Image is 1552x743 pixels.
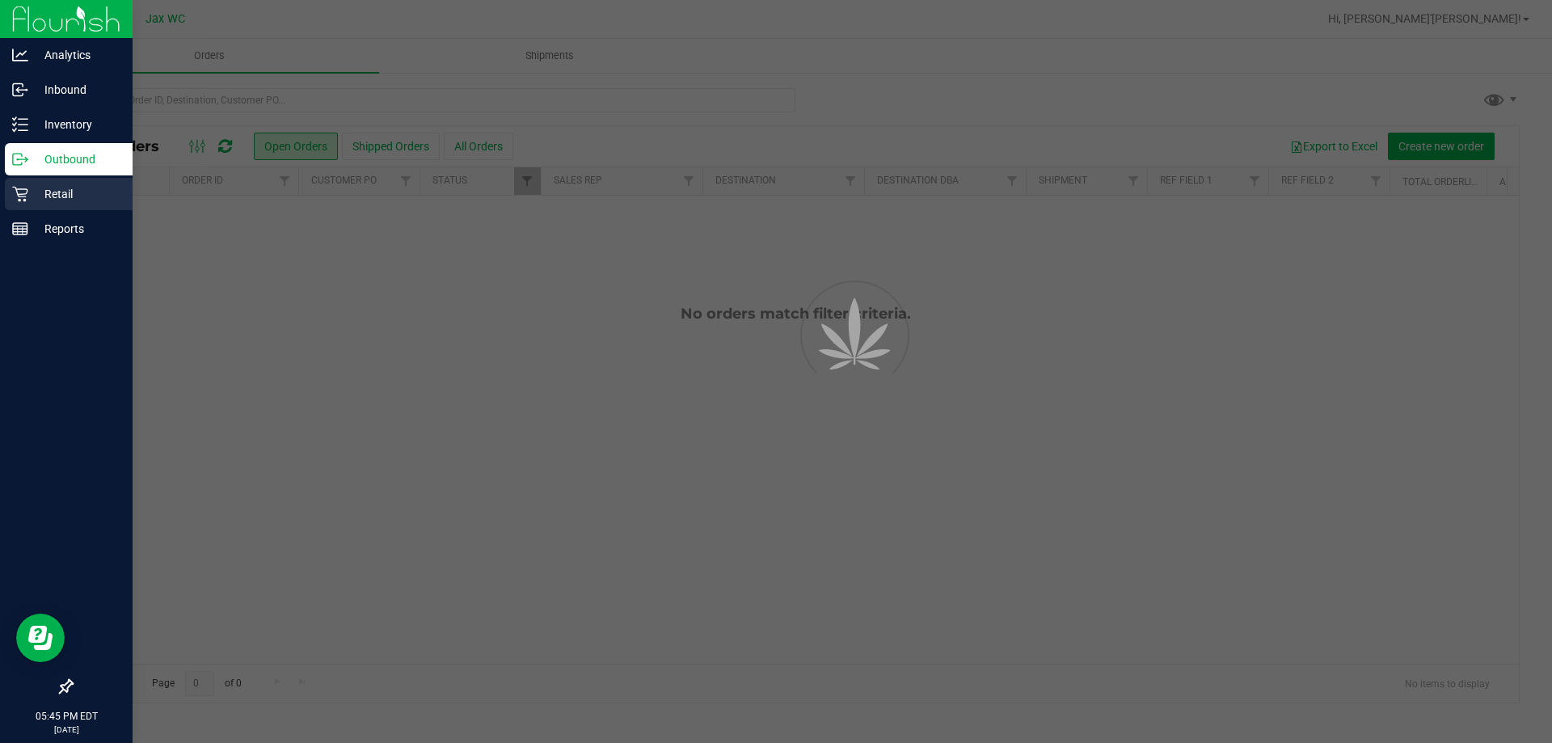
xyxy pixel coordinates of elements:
[7,709,125,724] p: 05:45 PM EDT
[28,80,125,99] p: Inbound
[12,82,28,98] inline-svg: Inbound
[12,221,28,237] inline-svg: Reports
[12,151,28,167] inline-svg: Outbound
[16,614,65,662] iframe: Resource center
[12,116,28,133] inline-svg: Inventory
[28,115,125,134] p: Inventory
[28,45,125,65] p: Analytics
[7,724,125,736] p: [DATE]
[12,186,28,202] inline-svg: Retail
[28,184,125,204] p: Retail
[28,219,125,239] p: Reports
[12,47,28,63] inline-svg: Analytics
[28,150,125,169] p: Outbound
